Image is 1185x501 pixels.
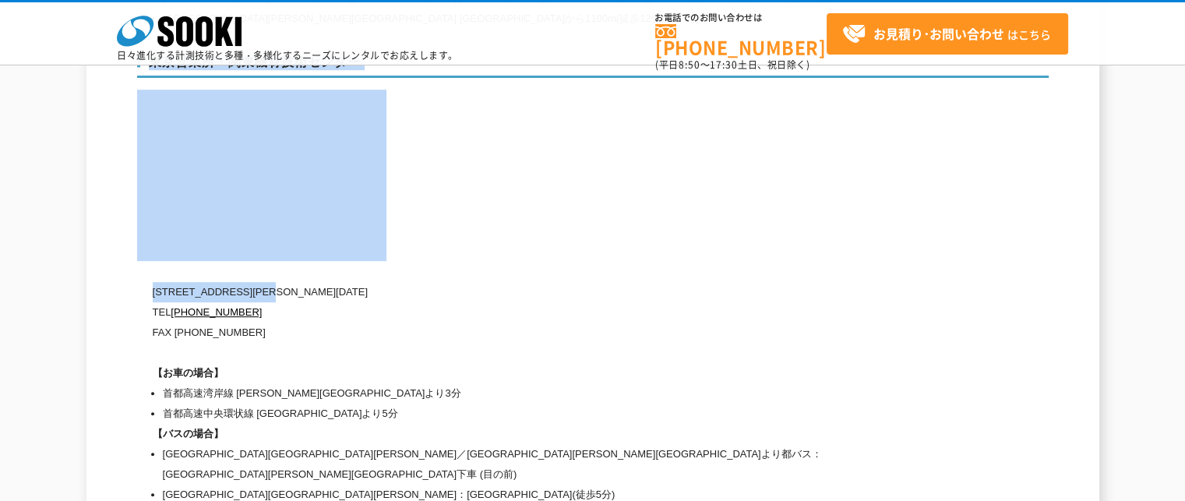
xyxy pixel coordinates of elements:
li: 首都高速湾岸線 [PERSON_NAME][GEOGRAPHIC_DATA]より3分 [163,383,901,404]
span: 8:50 [679,58,700,72]
h1: 【お車の場合】 [153,363,901,383]
p: 日々進化する計測技術と多種・多様化するニーズにレンタルでお応えします。 [117,51,458,60]
a: [PHONE_NUMBER] [655,24,827,56]
span: (平日 ～ 土日、祝日除く) [655,58,809,72]
li: 首都高速中央環状線 [GEOGRAPHIC_DATA]より5分 [163,404,901,424]
strong: お見積り･お問い合わせ [873,24,1004,43]
span: はこちら [842,23,1051,46]
a: [PHONE_NUMBER] [171,306,262,318]
span: 17:30 [710,58,738,72]
p: FAX [PHONE_NUMBER] [153,323,901,343]
a: お見積り･お問い合わせはこちら [827,13,1068,55]
h1: 【バスの場合】 [153,424,901,444]
li: [GEOGRAPHIC_DATA][GEOGRAPHIC_DATA][PERSON_NAME]／[GEOGRAPHIC_DATA][PERSON_NAME][GEOGRAPHIC_DATA]より... [163,444,901,485]
p: [STREET_ADDRESS][PERSON_NAME][DATE] [153,282,901,302]
p: TEL [153,302,901,323]
span: お電話でのお問い合わせは [655,13,827,23]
